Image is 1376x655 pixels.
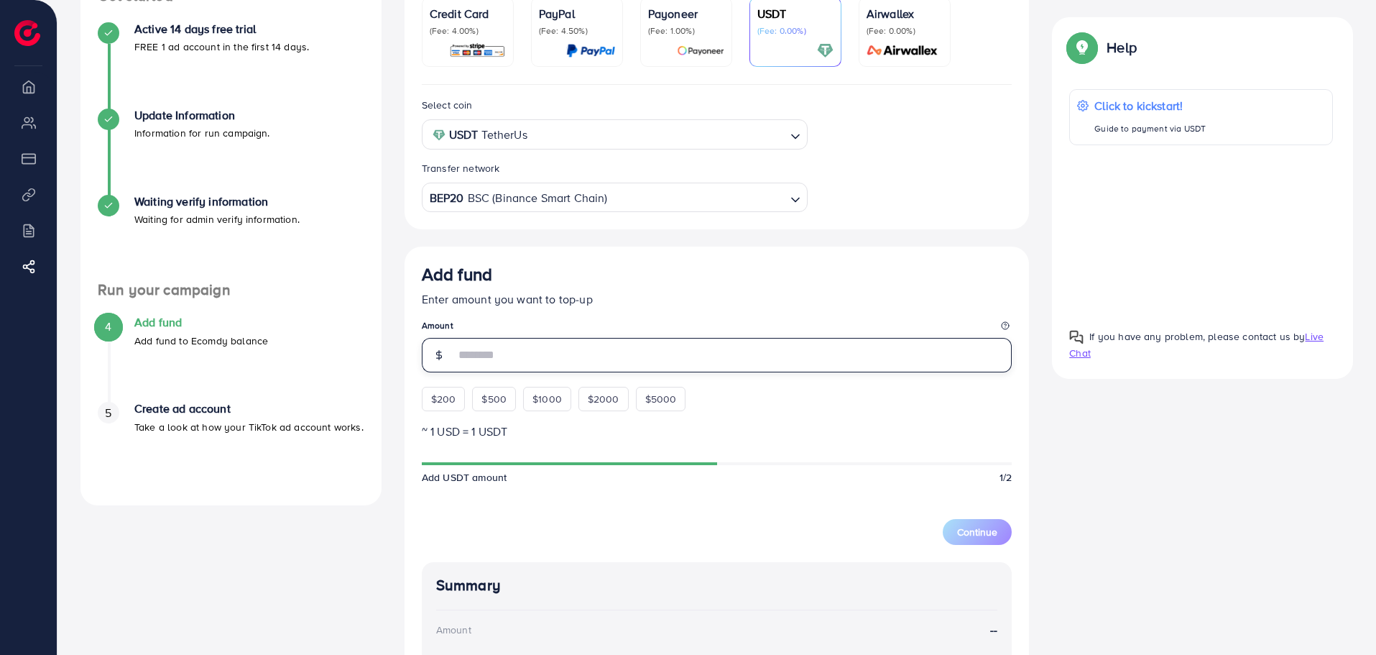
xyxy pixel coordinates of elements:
h4: Run your campaign [80,281,382,299]
legend: Amount [422,319,1012,337]
img: card [817,42,834,59]
img: Popup guide [1069,35,1095,60]
span: $1000 [532,392,562,406]
p: (Fee: 0.00%) [757,25,834,37]
input: Search for option [532,124,785,146]
li: Update Information [80,109,382,195]
strong: BEP20 [430,188,464,209]
label: Transfer network [422,161,500,175]
img: logo [14,20,40,46]
span: Continue [957,525,997,539]
p: Guide to payment via USDT [1094,120,1206,137]
label: Select coin [422,98,473,112]
p: (Fee: 0.00%) [867,25,943,37]
p: (Fee: 1.00%) [648,25,724,37]
img: card [449,42,506,59]
h3: Add fund [422,264,492,285]
div: Search for option [422,183,808,212]
div: Amount [436,623,471,637]
span: $2000 [588,392,619,406]
h4: Waiting verify information [134,195,300,209]
img: card [566,42,615,59]
span: BSC (Binance Smart Chain) [468,188,608,209]
li: Active 14 days free trial [80,22,382,109]
img: Popup guide [1069,330,1084,344]
span: TetherUs [481,124,527,145]
h4: Add fund [134,316,268,329]
span: $500 [481,392,507,406]
span: Add USDT amount [422,470,507,485]
h4: Update Information [134,109,270,122]
h4: Summary [436,577,998,595]
p: (Fee: 4.50%) [539,25,615,37]
iframe: Chat [1315,590,1365,644]
strong: USDT [449,124,479,145]
span: $200 [431,392,456,406]
p: FREE 1 ad account in the first 14 days. [134,38,309,55]
p: Waiting for admin verify information. [134,211,300,228]
h4: Create ad account [134,402,364,416]
strong: -- [990,622,997,638]
span: $5000 [645,392,677,406]
p: Help [1107,39,1137,56]
p: Airwallex [867,5,943,22]
img: card [677,42,724,59]
img: card [862,42,943,59]
p: Add fund to Ecomdy balance [134,332,268,349]
p: Click to kickstart! [1094,97,1206,114]
p: Credit Card [430,5,506,22]
div: Search for option [422,119,808,149]
h4: Active 14 days free trial [134,22,309,36]
img: coin [433,129,445,142]
p: Payoneer [648,5,724,22]
span: 1/2 [999,470,1012,485]
p: Enter amount you want to top-up [422,290,1012,308]
input: Search for option [609,187,785,209]
p: ~ 1 USD = 1 USDT [422,423,1012,440]
button: Continue [943,519,1012,545]
p: USDT [757,5,834,22]
p: PayPal [539,5,615,22]
li: Add fund [80,316,382,402]
span: If you have any problem, please contact us by [1089,329,1305,344]
li: Create ad account [80,402,382,488]
li: Waiting verify information [80,195,382,281]
p: Information for run campaign. [134,124,270,142]
span: 4 [105,319,111,335]
p: (Fee: 4.00%) [430,25,506,37]
p: Take a look at how your TikTok ad account works. [134,418,364,436]
span: 5 [105,405,111,421]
